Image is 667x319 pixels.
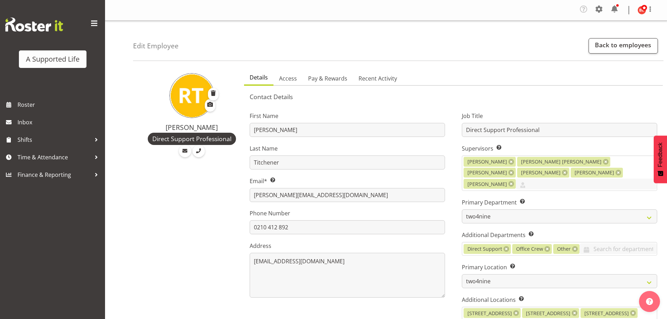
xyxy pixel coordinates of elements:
div: A Supported Life [26,54,79,64]
span: Details [250,73,268,82]
input: First Name [250,123,445,137]
span: Direct Support [467,245,502,253]
span: Inbox [18,117,102,127]
input: Last Name [250,155,445,169]
span: Recent Activity [359,74,397,83]
button: Feedback - Show survey [654,136,667,183]
span: [PERSON_NAME] [575,169,614,176]
span: [STREET_ADDRESS] [467,310,512,317]
label: Email* [250,177,445,185]
span: Shifts [18,134,91,145]
span: Pay & Rewards [308,74,347,83]
span: Finance & Reporting [18,169,91,180]
label: Primary Department [462,198,657,207]
span: [PERSON_NAME] [467,180,507,188]
img: help-xxl-2.png [646,298,653,305]
label: First Name [250,112,445,120]
label: Phone Number [250,209,445,217]
input: Search for departments [579,243,657,254]
img: bruno-eagleton9611.jpg [638,6,646,14]
input: Job Title [462,123,657,137]
span: Direct Support Professional [152,134,231,143]
span: [STREET_ADDRESS] [526,310,570,317]
h4: Edit Employee [133,42,179,50]
span: Access [279,74,297,83]
span: Office Crew [516,245,543,253]
label: Address [250,242,445,250]
label: Additional Locations [462,296,657,304]
span: [STREET_ADDRESS] [584,310,629,317]
input: Phone Number [250,220,445,234]
a: Back to employees [589,38,658,54]
label: Additional Departments [462,231,657,239]
label: Job Title [462,112,657,120]
label: Last Name [250,144,445,153]
h5: Contact Details [250,93,657,100]
span: [PERSON_NAME] [467,158,507,166]
a: Call Employee [193,145,205,157]
label: Supervisors [462,144,657,153]
span: [PERSON_NAME] [PERSON_NAME] [521,158,602,166]
span: Roster [18,99,102,110]
img: rachel-titchener11458.jpg [169,73,214,118]
img: Rosterit website logo [5,18,63,32]
a: Email Employee [179,145,191,157]
span: Feedback [657,143,663,167]
span: Time & Attendance [18,152,91,162]
label: Primary Location [462,263,657,271]
span: [PERSON_NAME] [521,169,561,176]
span: Other [557,245,571,253]
h4: [PERSON_NAME] [148,124,236,131]
input: Email Address [250,188,445,202]
span: [PERSON_NAME] [467,169,507,176]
